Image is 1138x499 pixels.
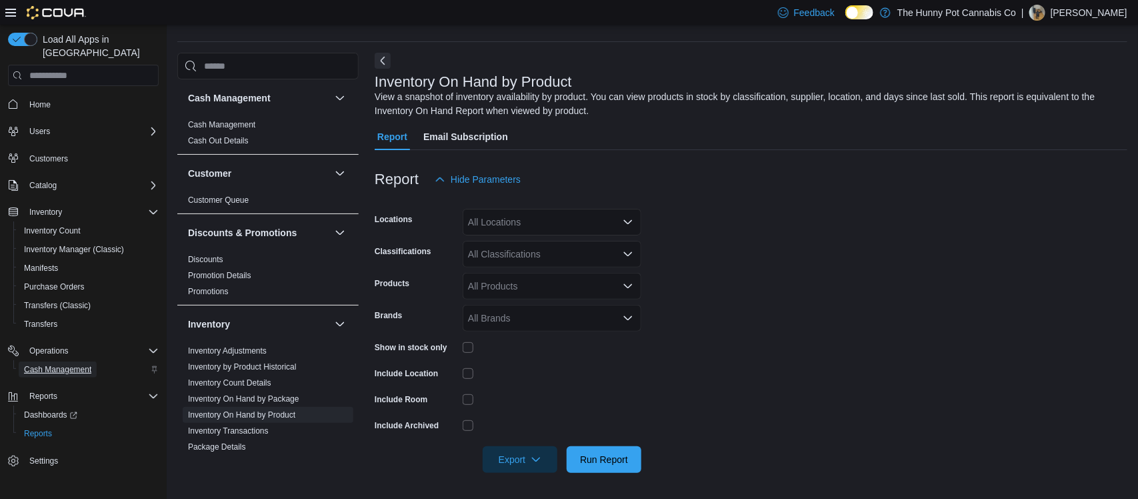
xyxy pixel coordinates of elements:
span: Cash Management [19,362,159,378]
a: Inventory by Product Historical [188,362,297,372]
a: Promotions [188,287,229,296]
button: Cash Management [13,360,164,379]
a: Cash Management [19,362,97,378]
span: Customers [24,150,159,167]
span: Run Report [580,453,628,466]
span: Operations [24,343,159,359]
h3: Cash Management [188,91,271,105]
span: Report [377,123,407,150]
span: Dark Mode [845,19,846,20]
h3: Customer [188,167,231,180]
div: View a snapshot of inventory availability by product. You can view products in stock by classific... [375,90,1121,118]
span: Inventory Transactions [188,426,269,436]
a: Inventory Transactions [188,426,269,436]
span: Inventory Count [24,225,81,236]
span: Catalog [29,180,57,191]
span: Manifests [24,263,58,274]
button: Hide Parameters [429,166,526,193]
a: Dashboards [19,407,83,423]
span: Users [24,123,159,139]
a: Transfers [19,316,63,332]
span: Manifests [19,260,159,276]
span: Feedback [794,6,835,19]
button: Discounts & Promotions [188,226,329,239]
span: Reports [24,428,52,439]
a: Package Details [188,442,246,452]
span: Discounts [188,254,223,265]
a: Reports [19,426,57,442]
span: Load All Apps in [GEOGRAPHIC_DATA] [37,33,159,59]
a: Cash Management [188,120,255,129]
span: Package Details [188,442,246,452]
span: Promotion Details [188,270,251,281]
span: Inventory [24,204,159,220]
span: Home [24,95,159,112]
button: Cash Management [332,90,348,106]
button: Export [483,446,557,473]
span: Promotions [188,286,229,297]
span: Operations [29,346,69,356]
button: Reports [13,424,164,443]
span: Inventory On Hand by Product [188,410,295,420]
button: Inventory [332,316,348,332]
a: Discounts [188,255,223,264]
button: Inventory [3,203,164,221]
button: Open list of options [623,249,633,260]
button: Reports [24,388,63,404]
span: Inventory Count Details [188,378,271,388]
div: Dennis Martin [1029,5,1045,21]
span: Purchase Orders [19,279,159,295]
p: | [1021,5,1024,21]
div: Cash Management [177,117,359,154]
h3: Discounts & Promotions [188,226,297,239]
button: Customer [188,167,329,180]
button: Next [375,53,391,69]
span: Customers [29,153,68,164]
span: Inventory On Hand by Package [188,394,299,404]
label: Products [375,278,409,289]
span: Users [29,126,50,137]
button: Transfers [13,315,164,334]
a: Home [24,97,56,113]
span: Catalog [24,177,159,193]
button: Customers [3,149,164,168]
label: Brands [375,310,402,321]
input: Dark Mode [845,5,873,19]
label: Include Archived [375,420,439,431]
a: Manifests [19,260,63,276]
span: Settings [24,452,159,469]
button: Purchase Orders [13,278,164,296]
label: Locations [375,214,413,225]
a: Inventory Count [19,223,86,239]
a: Purchase Orders [19,279,90,295]
span: Dashboards [19,407,159,423]
a: Customers [24,151,73,167]
p: The Hunny Pot Cannabis Co [897,5,1016,21]
button: Settings [3,451,164,470]
a: Customer Queue [188,195,249,205]
span: Settings [29,456,58,466]
a: Inventory On Hand by Package [188,394,299,404]
div: Customer [177,192,359,213]
span: Reports [19,426,159,442]
label: Include Room [375,394,427,405]
span: Transfers [19,316,159,332]
a: Inventory Manager (Classic) [19,241,129,258]
span: Inventory [29,207,62,217]
span: Reports [24,388,159,404]
button: Catalog [24,177,62,193]
a: Cash Out Details [188,136,249,145]
span: Transfers (Classic) [24,300,91,311]
button: Inventory Count [13,221,164,240]
span: Inventory Manager (Classic) [19,241,159,258]
span: Home [29,99,51,110]
span: Reports [29,391,57,402]
button: Inventory [188,318,329,331]
button: Discounts & Promotions [332,225,348,241]
button: Customer [332,165,348,181]
span: Export [491,446,549,473]
a: Dashboards [13,406,164,424]
button: Cash Management [188,91,329,105]
span: Inventory by Product Historical [188,362,297,372]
